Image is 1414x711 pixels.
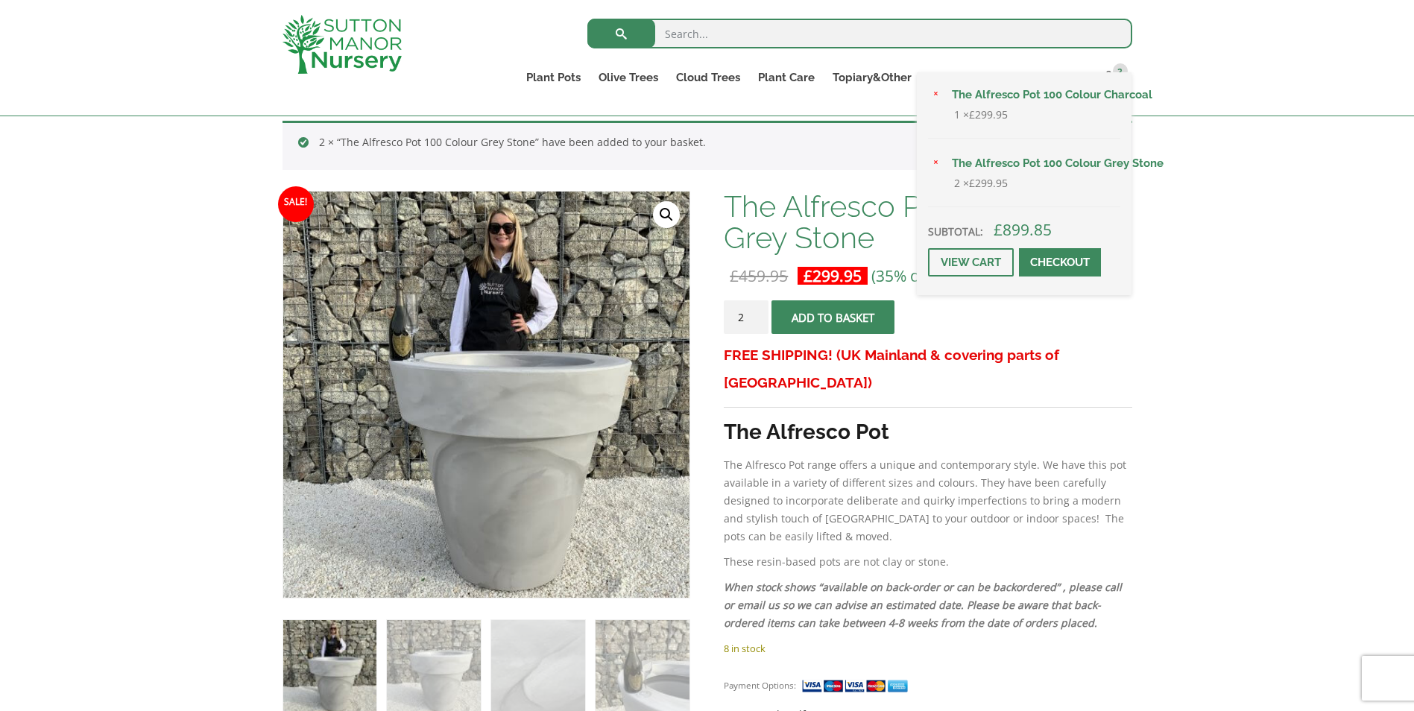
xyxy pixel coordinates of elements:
[971,67,1034,88] a: Delivery
[994,219,1052,240] bdi: 899.85
[928,156,944,172] a: Remove The Alfresco Pot 100 Colour Grey Stone from basket
[928,224,983,238] strong: Subtotal:
[1083,86,1120,123] img: The Alfresco Pot 100 Colour Charcoal
[1034,67,1094,88] a: Contact
[724,456,1131,546] p: The Alfresco Pot range offers a unique and contemporary style. We have this pot available in a va...
[804,265,862,286] bdi: 299.95
[724,680,796,691] small: Payment Options:
[724,639,1131,657] p: 8 in stock
[724,341,1131,396] h3: FREE SHIPPING! (UK Mainland & covering parts of [GEOGRAPHIC_DATA])
[1094,67,1132,88] a: 3
[667,67,749,88] a: Cloud Trees
[954,106,1008,124] span: 1 ×
[804,265,812,286] span: £
[1019,248,1101,276] a: Checkout
[954,174,1008,192] span: 2 ×
[943,152,1120,174] a: The Alfresco Pot 100 Colour Grey Stone
[969,176,1008,190] bdi: 299.95
[928,248,1014,276] a: View cart
[724,553,1131,571] p: These resin-based pots are not clay or stone.
[283,121,1132,170] div: 2 × “The Alfresco Pot 100 Colour Grey Stone” have been added to your basket.
[921,67,971,88] a: About
[724,300,768,334] input: Product quantity
[653,201,680,228] a: View full-screen image gallery
[994,219,1003,240] span: £
[969,107,1008,121] bdi: 299.95
[871,265,935,286] span: (35% off)
[587,19,1132,48] input: Search...
[969,107,975,121] span: £
[1083,154,1120,192] img: The Alfresco Pot 100 Colour Grey Stone
[730,265,739,286] span: £
[517,67,590,88] a: Plant Pots
[801,678,913,694] img: payment supported
[928,87,944,104] a: Remove The Alfresco Pot 100 Colour Charcoal from basket
[724,191,1131,253] h1: The Alfresco Pot 100 Colour Grey Stone
[724,420,889,444] strong: The Alfresco Pot
[730,265,788,286] bdi: 459.95
[278,186,314,222] span: Sale!
[724,580,1122,630] em: When stock shows “available on back-order or can be backordered” , please call or email us so we ...
[969,176,975,190] span: £
[943,83,1120,106] a: The Alfresco Pot 100 Colour Charcoal
[749,67,824,88] a: Plant Care
[1113,63,1128,78] span: 3
[283,15,402,74] img: logo
[824,67,921,88] a: Topiary&Other
[590,67,667,88] a: Olive Trees
[771,300,894,334] button: Add to basket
